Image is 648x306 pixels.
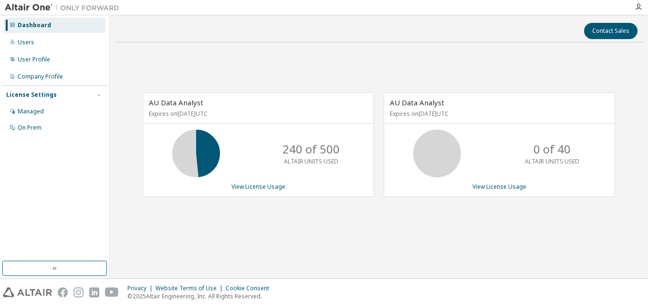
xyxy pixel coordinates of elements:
div: Managed [18,108,44,115]
div: Company Profile [18,73,63,81]
div: On Prem [18,124,42,132]
button: Contact Sales [584,23,638,39]
div: Users [18,39,34,46]
a: View License Usage [231,183,285,191]
a: View License Usage [472,183,526,191]
p: Expires on [DATE] UTC [390,110,606,118]
div: Website Terms of Use [156,285,226,292]
div: Cookie Consent [226,285,275,292]
p: © 2025 Altair Engineering, Inc. All Rights Reserved. [127,292,275,300]
p: 240 of 500 [282,141,340,157]
p: ALTAIR UNITS USED [284,157,338,165]
p: 0 of 40 [533,141,571,157]
p: ALTAIR UNITS USED [525,157,579,165]
div: Privacy [127,285,156,292]
span: AU Data Analyst [390,98,444,107]
img: altair_logo.svg [3,287,52,297]
div: License Settings [6,91,57,99]
span: AU Data Analyst [149,98,203,107]
img: instagram.svg [73,287,84,297]
img: youtube.svg [105,287,119,297]
p: Expires on [DATE] UTC [149,110,366,118]
div: User Profile [18,56,50,63]
img: linkedin.svg [89,287,99,297]
div: Dashboard [18,21,51,29]
img: facebook.svg [58,287,68,297]
img: Altair One [5,3,124,12]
